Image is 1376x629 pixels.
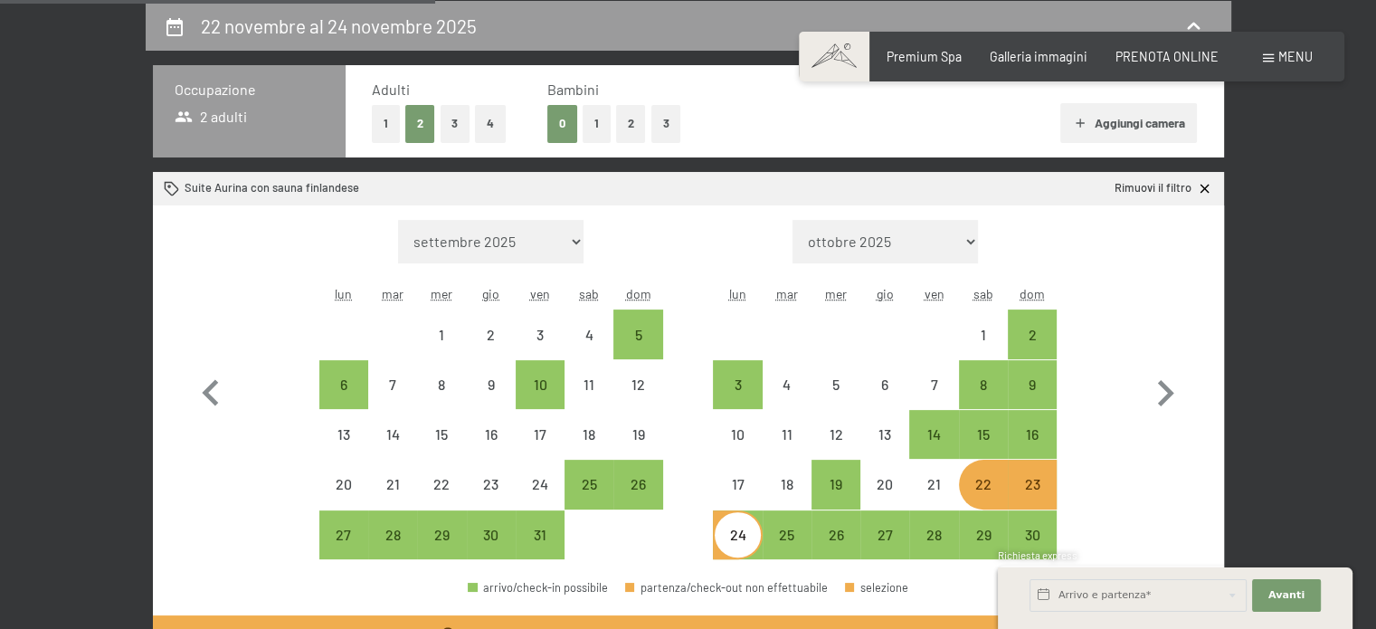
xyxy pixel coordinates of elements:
div: arrivo/check-in non effettuabile [368,410,417,459]
div: arrivo/check-in possibile [1008,410,1057,459]
button: Avanti [1252,579,1321,612]
div: 23 [1010,477,1055,522]
div: 9 [469,377,514,423]
div: 7 [370,377,415,423]
abbr: sabato [579,286,599,301]
div: selezione [845,582,908,594]
div: 26 [813,528,859,573]
div: Wed Nov 19 2025 [811,460,860,509]
div: Sun Oct 19 2025 [613,410,662,459]
div: arrivo/check-in non effettuabile [763,360,811,409]
span: Adulti [372,81,410,98]
div: arrivo/check-in non effettuabile [763,410,811,459]
div: Sat Nov 08 2025 [959,360,1008,409]
div: Sat Nov 01 2025 [959,310,1008,358]
div: 27 [321,528,366,573]
div: 21 [911,477,956,522]
div: Fri Oct 31 2025 [516,510,565,559]
div: Sat Oct 04 2025 [565,310,613,358]
button: 3 [651,105,681,142]
div: arrivo/check-in non effettuabile [467,410,516,459]
div: Sat Nov 15 2025 [959,410,1008,459]
div: 3 [517,328,563,373]
div: arrivo/check-in non effettuabile [860,410,909,459]
abbr: giovedì [877,286,894,301]
div: arrivo/check-in non effettuabile [959,460,1008,509]
h3: Occupazione [175,80,324,100]
div: arrivo/check-in possibile [713,360,762,409]
abbr: mercoledì [431,286,452,301]
div: 25 [764,528,810,573]
div: Tue Oct 14 2025 [368,410,417,459]
div: 12 [813,427,859,472]
div: 2 [469,328,514,373]
div: arrivo/check-in non effettuabile [565,310,613,358]
div: arrivo/check-in possibile [417,510,466,559]
div: Sat Oct 11 2025 [565,360,613,409]
button: 3 [441,105,470,142]
div: 11 [566,377,612,423]
div: Mon Nov 17 2025 [713,460,762,509]
div: arrivo/check-in possibile [909,410,958,459]
div: arrivo/check-in non effettuabile [713,410,762,459]
div: arrivo/check-in possibile [319,360,368,409]
div: Sun Nov 02 2025 [1008,310,1057,358]
div: 18 [764,477,810,522]
a: Rimuovi il filtro [1115,180,1212,196]
div: 25 [566,477,612,522]
div: Fri Nov 21 2025 [909,460,958,509]
div: Wed Oct 29 2025 [417,510,466,559]
div: 28 [370,528,415,573]
div: Wed Oct 08 2025 [417,360,466,409]
div: 30 [469,528,514,573]
button: 1 [583,105,611,142]
div: 6 [321,377,366,423]
abbr: martedì [382,286,403,301]
div: arrivo/check-in possibile [516,510,565,559]
div: Tue Oct 07 2025 [368,360,417,409]
div: arrivo/check-in non effettuabile [811,360,860,409]
button: 4 [475,105,506,142]
abbr: giovedì [482,286,499,301]
div: Sun Nov 23 2025 [1008,460,1057,509]
div: 4 [764,377,810,423]
div: Sun Nov 16 2025 [1008,410,1057,459]
div: Mon Nov 24 2025 [713,510,762,559]
div: arrivo/check-in non effettuabile [860,460,909,509]
div: Mon Oct 20 2025 [319,460,368,509]
abbr: venerdì [530,286,550,301]
div: 20 [862,477,907,522]
div: arrivo/check-in non effettuabile [368,460,417,509]
div: arrivo/check-in non effettuabile [713,460,762,509]
div: 7 [911,377,956,423]
div: Sun Nov 30 2025 [1008,510,1057,559]
div: Thu Nov 13 2025 [860,410,909,459]
div: Suite Aurina con sauna finlandese [164,180,359,196]
div: 13 [321,427,366,472]
div: 10 [517,377,563,423]
a: Galleria immagini [990,49,1087,64]
abbr: mercoledì [825,286,847,301]
svg: Camera [164,181,179,196]
div: arrivo/check-in possibile [565,460,613,509]
div: arrivo/check-in possibile [1008,310,1057,358]
div: 5 [813,377,859,423]
div: 23 [469,477,514,522]
div: 12 [615,377,660,423]
div: arrivo/check-in non effettuabile [467,310,516,358]
div: arrivo/check-in non effettuabile [516,410,565,459]
span: Avanti [1268,588,1305,603]
span: Premium Spa [887,49,962,64]
div: Tue Nov 18 2025 [763,460,811,509]
button: 1 [372,105,400,142]
div: arrivo/check-in possibile [959,360,1008,409]
div: 15 [961,427,1006,472]
div: Mon Oct 13 2025 [319,410,368,459]
span: Menu [1278,49,1313,64]
div: 17 [517,427,563,472]
div: 26 [615,477,660,522]
button: 2 [616,105,646,142]
div: 8 [419,377,464,423]
div: arrivo/check-in non effettuabile [467,460,516,509]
